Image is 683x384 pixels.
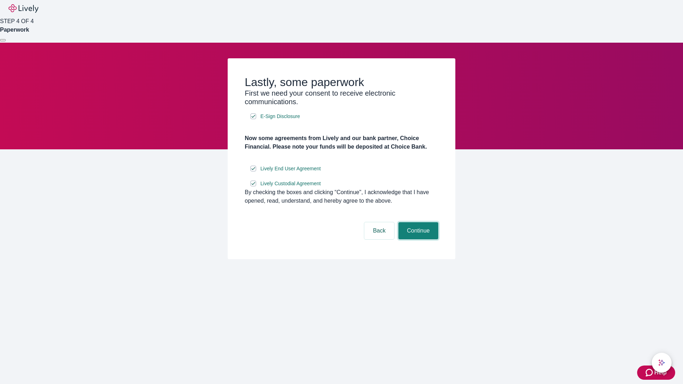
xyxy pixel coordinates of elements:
[245,134,438,151] h4: Now some agreements from Lively and our bank partner, Choice Financial. Please note your funds wi...
[245,75,438,89] h2: Lastly, some paperwork
[245,89,438,106] h3: First we need your consent to receive electronic communications.
[637,366,675,380] button: Zendesk support iconHelp
[654,368,667,377] span: Help
[260,113,300,120] span: E-Sign Disclosure
[364,222,394,239] button: Back
[398,222,438,239] button: Continue
[260,165,321,172] span: Lively End User Agreement
[259,164,322,173] a: e-sign disclosure document
[260,180,321,187] span: Lively Custodial Agreement
[259,179,322,188] a: e-sign disclosure document
[646,368,654,377] svg: Zendesk support icon
[245,188,438,205] div: By checking the boxes and clicking “Continue", I acknowledge that I have opened, read, understand...
[259,112,301,121] a: e-sign disclosure document
[9,4,38,13] img: Lively
[652,353,672,373] button: chat
[658,359,665,366] svg: Lively AI Assistant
